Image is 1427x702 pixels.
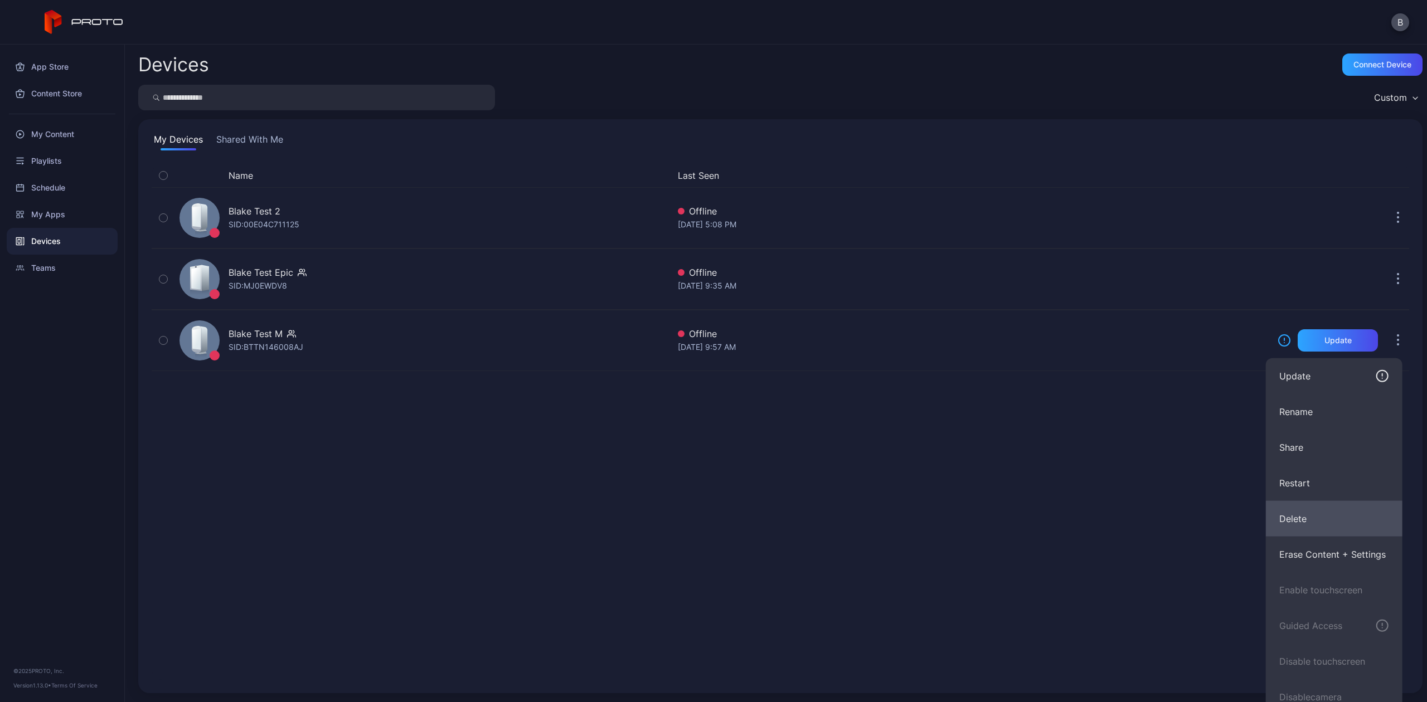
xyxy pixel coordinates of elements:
button: Connect device [1342,53,1423,76]
div: Update [1279,369,1310,383]
div: Blake Test M [229,327,283,340]
div: © 2025 PROTO, Inc. [13,666,111,675]
div: Custom [1374,92,1407,103]
div: Connect device [1353,60,1411,69]
div: Update Device [1273,169,1373,182]
button: Update [1266,358,1402,394]
div: [DATE] 5:08 PM [678,218,1269,231]
div: SID: BTTN146008AJ [229,340,303,354]
a: My Content [7,121,118,148]
button: Restart [1266,465,1402,501]
button: Delete [1266,501,1402,537]
button: My Devices [152,133,205,150]
button: Last Seen [678,169,1264,182]
div: Offline [678,266,1269,279]
button: Share [1266,430,1402,465]
button: Update [1298,329,1378,352]
button: Name [229,169,253,182]
div: [DATE] 9:35 AM [678,279,1269,292]
a: My Apps [7,201,118,228]
a: Devices [7,228,118,255]
div: [DATE] 9:57 AM [678,340,1269,354]
button: Custom [1368,85,1423,110]
button: Disable touchscreen [1266,643,1402,679]
span: Version 1.13.0 • [13,682,51,689]
div: Blake Test 2 [229,204,280,218]
div: Options [1387,169,1409,182]
a: Content Store [7,80,118,107]
button: Rename [1266,394,1402,430]
button: Shared With Me [214,133,285,150]
a: Playlists [7,148,118,174]
div: SID: MJ0EWDV8 [229,279,287,292]
a: App Store [7,53,118,80]
a: Teams [7,255,118,281]
button: Erase Content + Settings [1266,537,1402,572]
div: Blake Test Epic [229,266,293,279]
div: Offline [678,204,1269,218]
div: SID: 00E04C711125 [229,218,299,231]
button: B [1391,13,1409,31]
a: Terms Of Service [51,682,98,689]
button: Guided Access [1266,608,1402,643]
div: Offline [678,327,1269,340]
div: Guided Access [1279,619,1342,632]
button: Enable touchscreen [1266,572,1402,608]
a: Schedule [7,174,118,201]
h2: Devices [138,55,209,75]
div: Update [1324,336,1352,345]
